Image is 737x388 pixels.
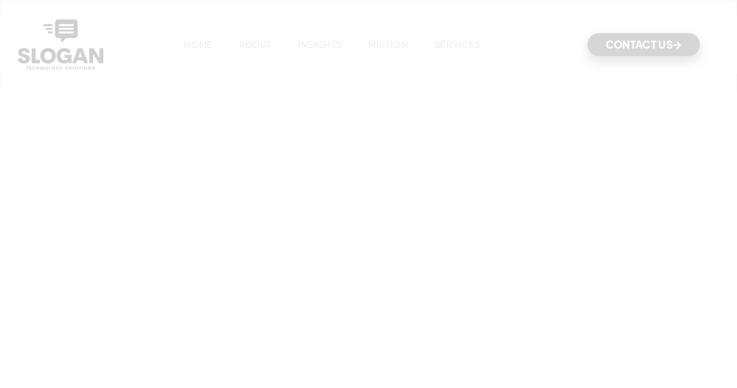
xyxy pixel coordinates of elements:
a: CONTACT US [587,33,700,56]
a: SERVICES [434,38,481,50]
a: INSIGHTS [298,38,342,50]
a: HOME [184,38,212,50]
span:  [673,41,681,49]
a: ABOUT [239,38,272,50]
a: home [15,17,106,73]
a: MISSION [368,38,408,50]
